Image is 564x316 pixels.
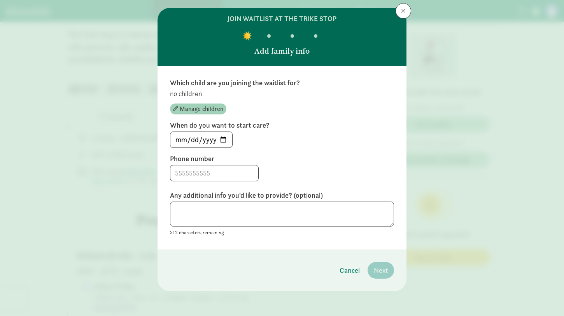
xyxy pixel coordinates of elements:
[228,14,336,23] h6: join waitlist at The Trike Stop
[374,265,388,276] span: Next
[340,265,360,276] span: Cancel
[170,89,394,98] p: no children
[170,154,394,163] label: Phone number
[170,104,226,114] button: Manage children
[170,165,258,181] input: 5555555555
[368,262,394,279] button: Next
[180,104,223,114] span: Manage children
[333,262,366,279] button: Cancel
[170,78,394,88] label: Which child are you joining the waitlist for?
[170,191,394,200] label: Any additional info you'd like to provide? (optional)
[170,121,394,130] label: When do you want to start care?
[170,229,224,236] small: 512 characters remaining
[254,46,310,56] p: Add family info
